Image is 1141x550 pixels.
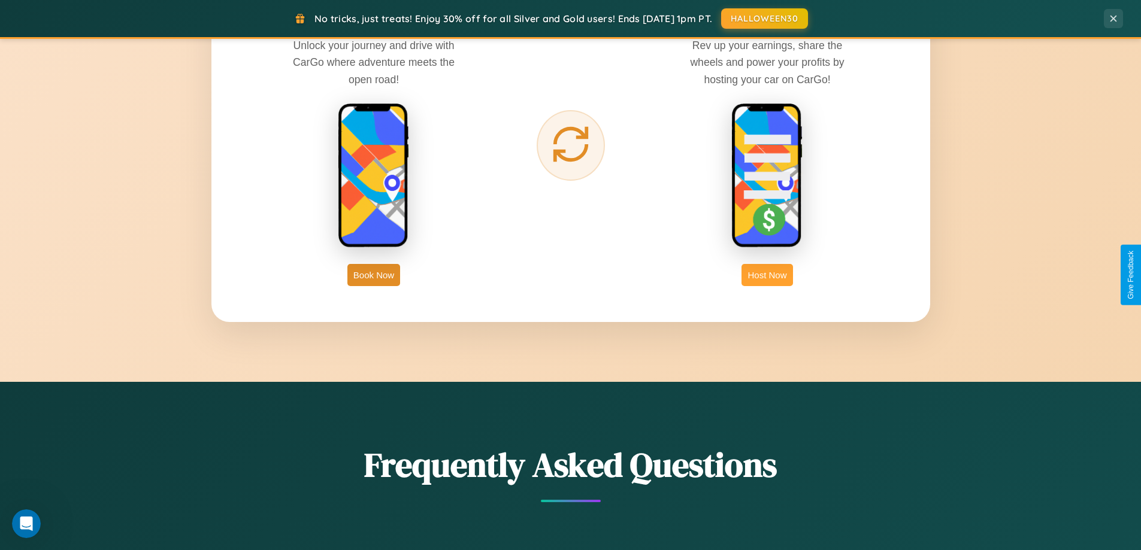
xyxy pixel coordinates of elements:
[338,103,410,249] img: rent phone
[284,37,464,87] p: Unlock your journey and drive with CarGo where adventure meets the open road!
[742,264,792,286] button: Host Now
[314,13,712,25] span: No tricks, just treats! Enjoy 30% off for all Silver and Gold users! Ends [DATE] 1pm PT.
[721,8,808,29] button: HALLOWEEN30
[677,37,857,87] p: Rev up your earnings, share the wheels and power your profits by hosting your car on CarGo!
[211,442,930,488] h2: Frequently Asked Questions
[731,103,803,249] img: host phone
[347,264,400,286] button: Book Now
[1127,251,1135,299] div: Give Feedback
[12,509,41,538] iframe: Intercom live chat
